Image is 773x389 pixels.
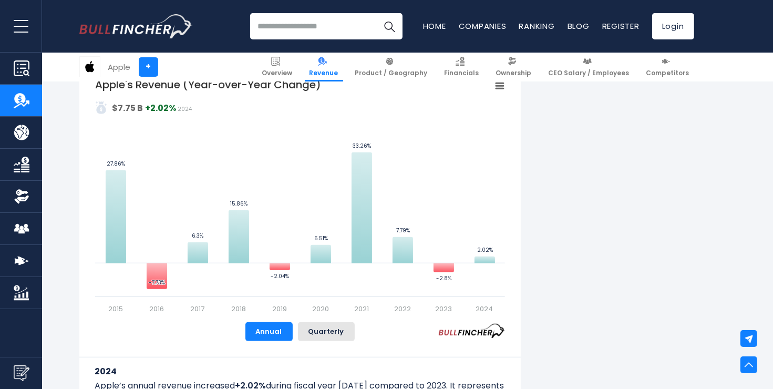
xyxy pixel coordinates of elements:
[231,304,246,314] text: 2018
[445,69,479,77] span: Financials
[544,53,634,81] a: CEO Salary / Employees
[435,304,452,314] text: 2023
[95,365,505,378] h3: 2024
[440,53,484,81] a: Financials
[314,234,327,242] text: 5.51%
[95,77,321,92] tspan: Apple's Revenue (Year-over-Year Change)
[394,304,411,314] text: 2022
[310,69,338,77] span: Revenue
[272,304,287,314] text: 2019
[642,53,694,81] a: Competitors
[95,101,108,114] img: addasd
[549,69,630,77] span: CEO Salary / Employees
[519,21,555,32] a: Ranking
[354,304,369,314] text: 2021
[312,304,329,314] text: 2020
[477,246,492,254] text: 2.02%
[262,69,293,77] span: Overview
[491,53,537,81] a: Ownership
[190,304,204,314] text: 2017
[139,57,158,77] a: +
[423,21,446,32] a: Home
[298,322,355,341] button: Quarterly
[245,322,293,341] button: Annual
[79,14,193,38] img: Bullfincher logo
[108,304,123,314] text: 2015
[178,105,192,113] span: 2024
[95,77,505,314] svg: Apple's Revenue (Year-over-Year Change)
[646,69,689,77] span: Competitors
[436,274,451,282] text: -2.8%
[496,69,532,77] span: Ownership
[602,21,640,32] a: Register
[476,304,493,314] text: 2024
[230,200,248,208] text: 15.86%
[80,57,100,77] img: AAPL logo
[149,304,164,314] text: 2016
[145,102,176,114] strong: +2.02%
[376,13,403,39] button: Search
[305,53,343,81] a: Revenue
[112,102,143,114] strong: $7.75 B
[459,21,507,32] a: Companies
[107,160,125,168] text: 27.86%
[353,142,371,150] text: 33.26%
[351,53,432,81] a: Product / Geography
[355,69,428,77] span: Product / Geography
[108,61,131,73] div: Apple
[14,189,29,204] img: Ownership
[568,21,590,32] a: Blog
[79,14,192,38] a: Go to homepage
[192,232,203,240] text: 6.3%
[652,13,694,39] a: Login
[396,227,409,234] text: 7.79%
[270,272,288,280] text: -2.04%
[148,279,164,286] text: -7.73%
[257,53,297,81] a: Overview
